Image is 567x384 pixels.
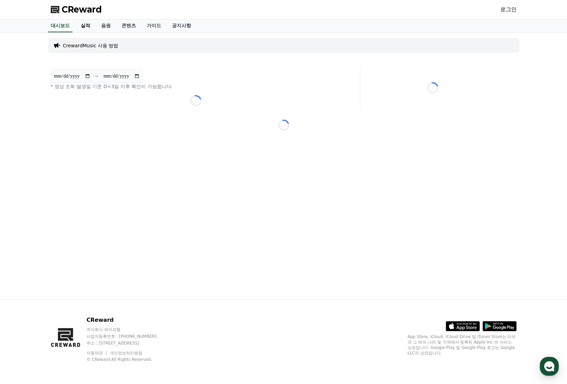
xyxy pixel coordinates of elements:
[86,334,170,339] p: 사업자등록번호 : [PHONE_NUMBER]
[51,83,341,90] p: * 영상 조회 발생일 기준 D+3일 이후 확인이 가능합니다.
[62,4,102,15] span: CReward
[141,19,167,32] a: 가이드
[116,19,141,32] a: 콘텐츠
[88,216,131,233] a: 설정
[86,351,108,355] a: 이용약관
[62,226,70,232] span: 대화
[45,216,88,233] a: 대화
[500,5,517,14] a: 로그인
[86,327,170,332] p: 주식회사 와이피랩
[95,72,99,80] p: ~
[86,357,170,362] p: © CReward All Rights Reserved.
[2,216,45,233] a: 홈
[51,4,102,15] a: CReward
[110,351,142,355] a: 개인정보처리방침
[167,19,196,32] a: 공지사항
[48,19,73,32] a: 대시보드
[96,19,116,32] a: 음원
[86,316,170,324] p: CReward
[21,226,26,231] span: 홈
[86,340,170,346] p: 주소 : [STREET_ADDRESS]
[105,226,113,231] span: 설정
[75,19,96,32] a: 실적
[408,334,517,356] p: App Store, iCloud, iCloud Drive 및 iTunes Store는 미국과 그 밖의 나라 및 지역에서 등록된 Apple Inc.의 서비스 상표입니다. Goo...
[63,42,119,49] a: CrewardMusic 사용 방법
